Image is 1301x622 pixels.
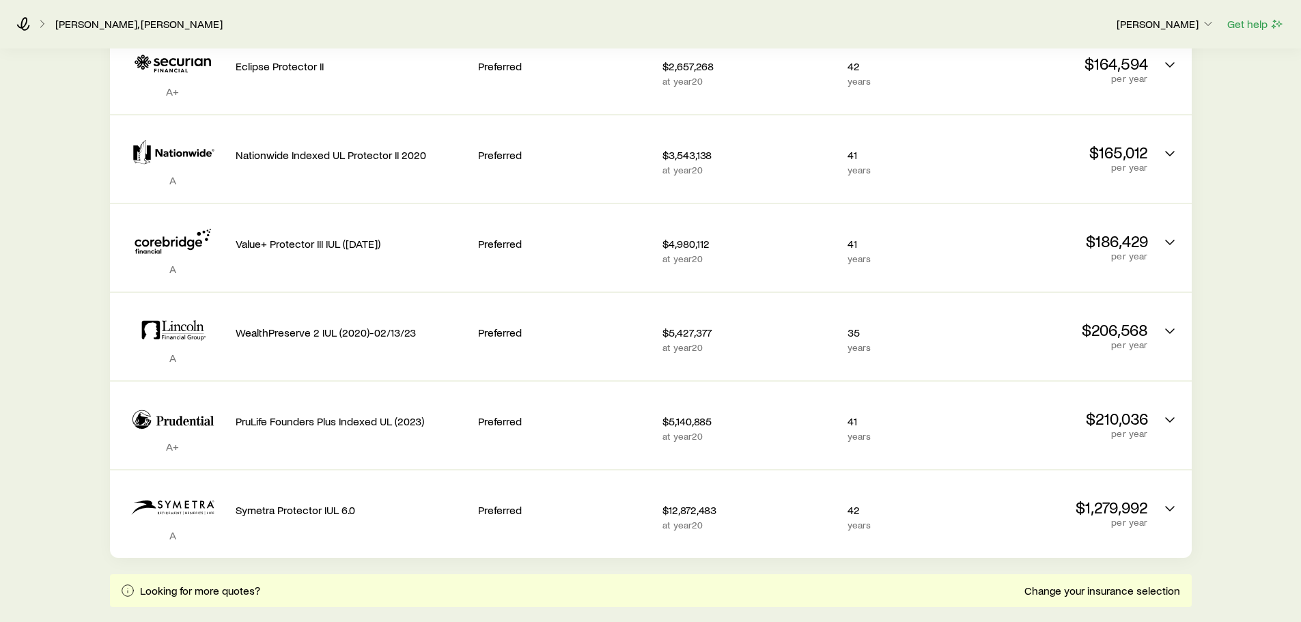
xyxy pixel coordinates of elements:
[1227,16,1285,32] button: Get help
[478,414,652,428] p: Preferred
[662,59,836,73] p: $2,657,268
[848,165,964,175] p: years
[236,148,467,162] p: Nationwide Indexed UL Protector II 2020
[478,148,652,162] p: Preferred
[848,253,964,264] p: years
[848,237,964,251] p: 41
[974,339,1147,350] p: per year
[236,503,467,517] p: Symetra Protector IUL 6.0
[848,326,964,339] p: 35
[121,351,225,365] p: A
[121,173,225,187] p: A
[662,342,836,353] p: at year 20
[662,237,836,251] p: $4,980,112
[1117,17,1215,31] p: [PERSON_NAME]
[848,503,964,517] p: 42
[974,54,1147,73] p: $164,594
[848,59,964,73] p: 42
[662,431,836,442] p: at year 20
[121,262,225,276] p: A
[848,520,964,531] p: years
[236,237,467,251] p: Value+ Protector III IUL ([DATE])
[974,320,1147,339] p: $206,568
[121,440,225,453] p: A+
[662,76,836,87] p: at year 20
[121,85,225,98] p: A+
[662,253,836,264] p: at year 20
[662,148,836,162] p: $3,543,138
[140,584,260,597] p: Looking for more quotes?
[1024,584,1181,597] a: Change your insurance selection
[974,409,1147,428] p: $210,036
[974,143,1147,162] p: $165,012
[848,431,964,442] p: years
[478,237,652,251] p: Preferred
[478,59,652,73] p: Preferred
[478,326,652,339] p: Preferred
[662,503,836,517] p: $12,872,483
[662,165,836,175] p: at year 20
[974,251,1147,261] p: per year
[974,231,1147,251] p: $186,429
[848,76,964,87] p: years
[236,59,467,73] p: Eclipse Protector II
[662,414,836,428] p: $5,140,885
[974,162,1147,173] p: per year
[1116,16,1216,33] button: [PERSON_NAME]
[236,414,467,428] p: PruLife Founders Plus Indexed UL (2023)
[974,73,1147,84] p: per year
[55,18,223,31] a: [PERSON_NAME], [PERSON_NAME]
[974,428,1147,439] p: per year
[974,498,1147,517] p: $1,279,992
[662,326,836,339] p: $5,427,377
[848,342,964,353] p: years
[478,503,652,517] p: Preferred
[121,528,225,542] p: A
[236,326,467,339] p: WealthPreserve 2 IUL (2020)-02/13/23
[974,517,1147,528] p: per year
[848,148,964,162] p: 41
[848,414,964,428] p: 41
[662,520,836,531] p: at year 20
